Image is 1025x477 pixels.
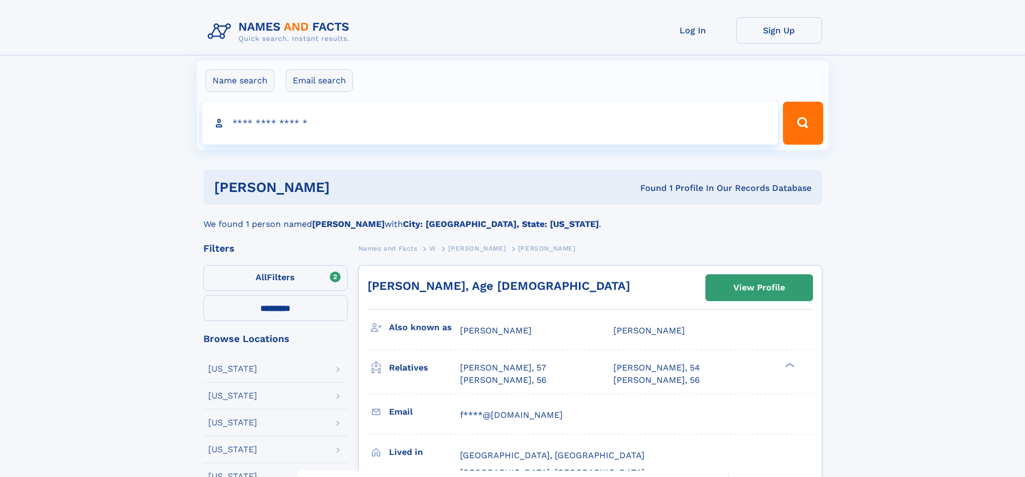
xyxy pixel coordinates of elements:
[429,245,436,252] span: W
[448,241,506,255] a: [PERSON_NAME]
[203,17,358,46] img: Logo Names and Facts
[460,450,645,460] span: [GEOGRAPHIC_DATA], [GEOGRAPHIC_DATA]
[208,418,257,427] div: [US_STATE]
[389,318,460,337] h3: Also known as
[206,69,274,92] label: Name search
[389,359,460,377] h3: Relatives
[613,325,685,336] span: [PERSON_NAME]
[202,102,779,145] input: search input
[613,374,700,386] a: [PERSON_NAME], 56
[208,365,257,373] div: [US_STATE]
[485,182,811,194] div: Found 1 Profile In Our Records Database
[733,275,785,300] div: View Profile
[736,17,822,44] a: Sign Up
[783,102,823,145] button: Search Button
[286,69,353,92] label: Email search
[214,181,485,194] h1: [PERSON_NAME]
[389,443,460,461] h3: Lived in
[448,245,506,252] span: [PERSON_NAME]
[203,205,822,231] div: We found 1 person named with .
[460,374,547,386] a: [PERSON_NAME], 56
[367,279,630,293] a: [PERSON_NAME], Age [DEMOGRAPHIC_DATA]
[650,17,736,44] a: Log In
[389,403,460,421] h3: Email
[203,334,348,344] div: Browse Locations
[518,245,576,252] span: [PERSON_NAME]
[256,272,267,282] span: All
[429,241,436,255] a: W
[203,244,348,253] div: Filters
[358,241,418,255] a: Names and Facts
[460,362,546,374] a: [PERSON_NAME], 57
[403,219,599,229] b: City: [GEOGRAPHIC_DATA], State: [US_STATE]
[208,391,257,400] div: [US_STATE]
[782,362,795,369] div: ❯
[312,219,385,229] b: [PERSON_NAME]
[706,275,812,301] a: View Profile
[613,362,700,374] a: [PERSON_NAME], 54
[460,325,532,336] span: [PERSON_NAME]
[208,445,257,454] div: [US_STATE]
[203,265,348,291] label: Filters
